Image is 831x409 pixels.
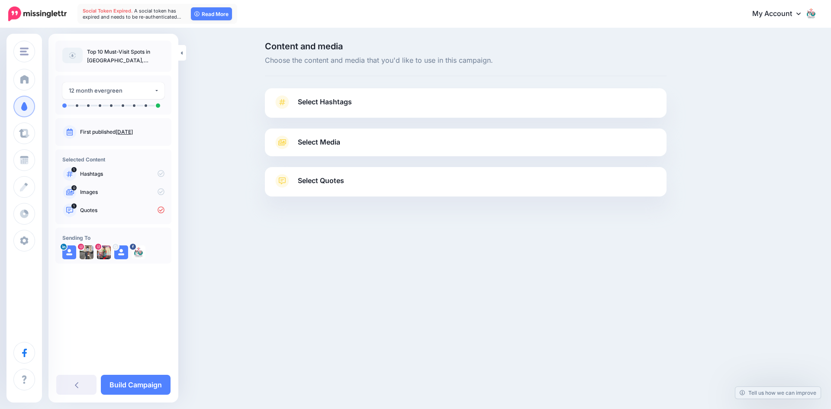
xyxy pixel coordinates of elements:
[71,167,77,172] span: 1
[8,6,67,21] img: Missinglettr
[87,48,164,65] p: Top 10 Must-Visit Spots in [GEOGRAPHIC_DATA], [GEOGRAPHIC_DATA] + Insider Tips & Affordable Eats
[274,135,658,149] a: Select Media
[298,175,344,187] span: Select Quotes
[80,170,164,178] p: Hashtags
[80,188,164,196] p: Images
[62,235,164,241] h4: Sending To
[80,128,164,136] p: First published
[80,206,164,214] p: Quotes
[274,95,658,118] a: Select Hashtags
[20,48,29,55] img: menu.png
[71,203,77,209] span: 1
[265,55,667,66] span: Choose the content and media that you'd like to use in this campaign.
[62,156,164,163] h4: Selected Content
[62,82,164,99] button: 12 month evergreen
[114,245,128,259] img: user_default_image.png
[735,387,821,399] a: Tell us how we can improve
[116,129,133,135] a: [DATE]
[132,245,145,259] img: 293739338_113555524758435_6240255962081998429_n-bsa143755.jpg
[83,8,181,20] span: A social token has expired and needs to be re-authenticated…
[83,8,133,14] span: Social Token Expired.
[265,42,667,51] span: Content and media
[298,136,340,148] span: Select Media
[62,48,83,63] img: article-default-image-icon.png
[274,174,658,196] a: Select Quotes
[97,245,111,259] img: 377333075_215727291500431_3713558825676378526_n-bsa144510.jpg
[71,185,77,190] span: 0
[69,86,154,96] div: 12 month evergreen
[62,245,76,259] img: user_default_image.png
[298,96,352,108] span: Select Hashtags
[744,3,818,25] a: My Account
[80,245,93,259] img: 223274431_207235061409589_3165409955215223380_n-bsa143754.jpg
[191,7,232,20] a: Read More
